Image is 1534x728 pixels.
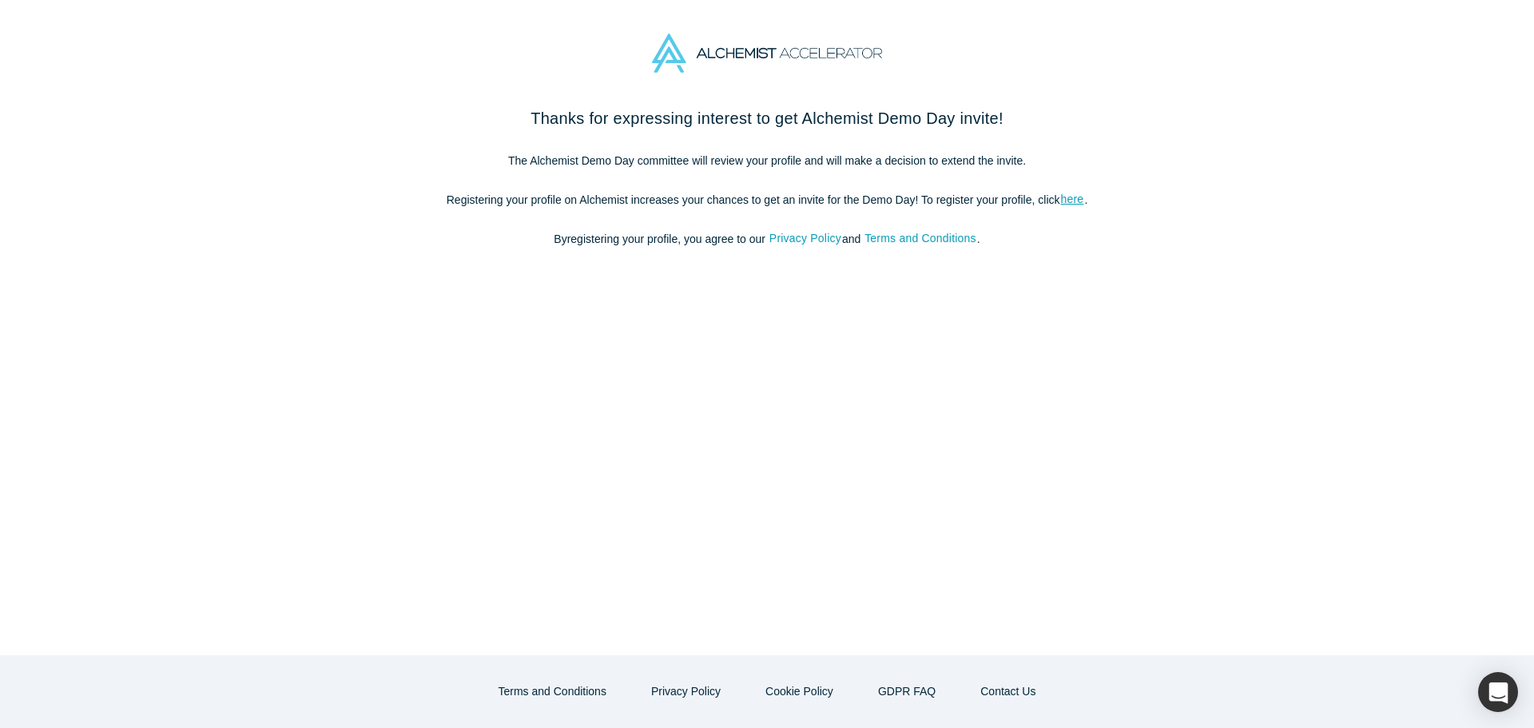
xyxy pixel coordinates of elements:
button: Terms and Conditions [482,678,623,706]
h2: Thanks for expressing interest to get Alchemist Demo Day invite! [431,106,1103,130]
button: Terms and Conditions [864,229,977,248]
button: Privacy Policy [634,678,737,706]
p: Registering your profile on Alchemist increases your chances to get an invite for the Demo Day! T... [431,192,1103,209]
a: Contact Us [964,678,1052,706]
button: Privacy Policy [769,229,842,248]
img: Alchemist Accelerator Logo [652,34,882,73]
p: By registering your profile , you agree to our and . [431,231,1103,248]
button: Cookie Policy [749,678,850,706]
p: The Alchemist Demo Day committee will review your profile and will make a decision to extend the ... [431,153,1103,169]
a: GDPR FAQ [861,678,952,706]
a: here [1060,190,1085,209]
